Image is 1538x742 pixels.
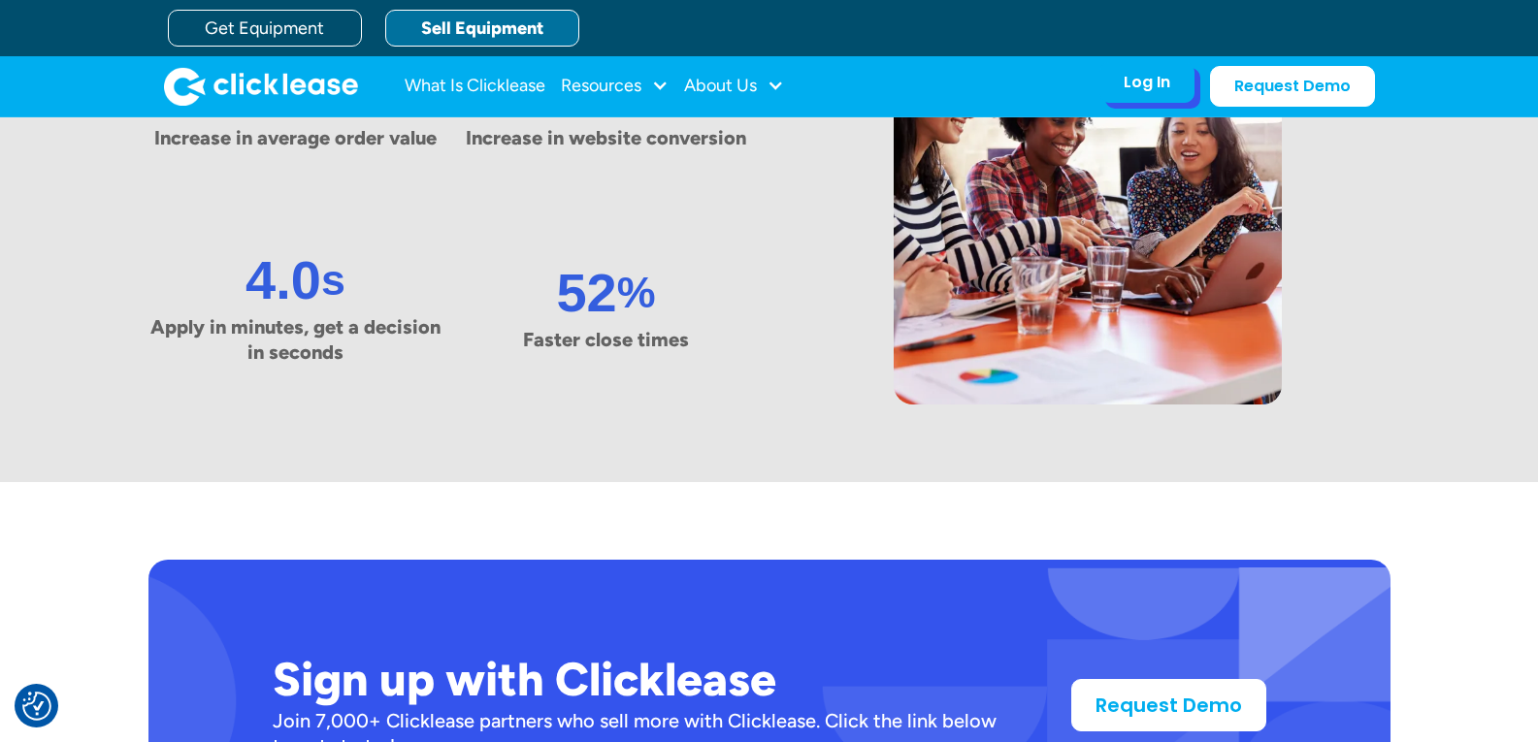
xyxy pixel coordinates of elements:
[168,10,362,47] a: Get Equipment
[405,67,545,106] a: What Is Clicklease
[273,652,1009,708] h2: Sign up with Clicklease
[459,125,754,150] p: Increase in website conversion
[1071,679,1266,731] a: Request Demo
[1210,66,1375,107] a: Request Demo
[164,67,358,106] img: Clicklease logo
[164,67,358,106] a: home
[561,67,669,106] div: Resources
[556,268,616,317] h3: 52
[22,692,51,721] img: Revisit consent button
[321,255,345,305] h3: s
[22,692,51,721] button: Consent Preferences
[148,125,443,150] p: Increase in average order value
[148,314,443,365] p: Apply in minutes, get a decision in seconds
[385,10,579,47] a: Sell Equipment
[894,16,1282,404] img: Three woman sitting at an orange table looking at a computer
[459,327,754,352] p: Faster close times
[1124,73,1170,92] div: Log In
[617,268,656,317] h3: %
[684,67,784,106] div: About Us
[245,255,321,305] h3: 4.0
